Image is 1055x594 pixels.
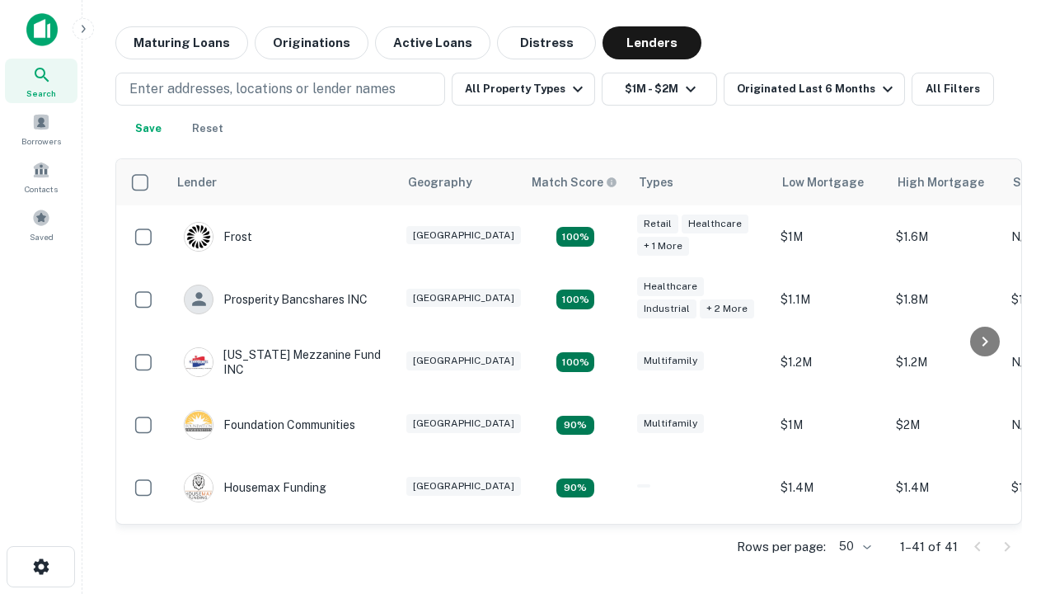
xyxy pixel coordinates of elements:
[181,112,234,145] button: Reset
[184,473,326,502] div: Housemax Funding
[639,172,673,192] div: Types
[900,537,958,557] p: 1–41 of 41
[406,477,521,496] div: [GEOGRAPHIC_DATA]
[682,214,748,233] div: Healthcare
[25,182,58,196] span: Contacts
[556,227,594,247] div: Matching Properties: 5, hasApolloMatch: undefined
[26,13,58,46] img: capitalize-icon.png
[556,478,594,498] div: Matching Properties: 4, hasApolloMatch: undefined
[772,519,888,582] td: $1.4M
[5,106,77,151] a: Borrowers
[556,416,594,436] div: Matching Properties: 4, hasApolloMatch: undefined
[177,172,217,192] div: Lender
[888,331,1003,394] td: $1.2M
[772,268,888,331] td: $1.1M
[30,230,54,243] span: Saved
[522,159,629,205] th: Capitalize uses an advanced AI algorithm to match your search with the best lender. The match sco...
[637,299,696,318] div: Industrial
[888,456,1003,519] td: $1.4M
[637,214,678,233] div: Retail
[497,26,596,59] button: Distress
[603,26,701,59] button: Lenders
[772,159,888,205] th: Low Mortgage
[772,331,888,394] td: $1.2M
[184,222,252,252] div: Frost
[21,134,61,148] span: Borrowers
[129,79,396,99] p: Enter addresses, locations or lender names
[184,347,382,377] div: [US_STATE] Mezzanine Fund INC
[973,409,1055,488] iframe: Chat Widget
[637,351,704,370] div: Multifamily
[255,26,368,59] button: Originations
[629,159,772,205] th: Types
[532,173,617,191] div: Capitalize uses an advanced AI algorithm to match your search with the best lender. The match sco...
[5,202,77,247] a: Saved
[888,394,1003,456] td: $2M
[5,154,77,199] a: Contacts
[898,172,984,192] div: High Mortgage
[782,172,864,192] div: Low Mortgage
[602,73,717,106] button: $1M - $2M
[888,205,1003,268] td: $1.6M
[26,87,56,100] span: Search
[5,59,77,103] a: Search
[832,535,874,559] div: 50
[772,456,888,519] td: $1.4M
[122,112,175,145] button: Save your search to get updates of matches that match your search criteria.
[772,205,888,268] td: $1M
[185,223,213,251] img: picture
[184,285,368,314] div: Prosperity Bancshares INC
[184,410,355,440] div: Foundation Communities
[912,73,994,106] button: All Filters
[406,226,521,245] div: [GEOGRAPHIC_DATA]
[115,73,445,106] button: Enter addresses, locations or lender names
[888,519,1003,582] td: $1.6M
[375,26,490,59] button: Active Loans
[115,26,248,59] button: Maturing Loans
[185,411,213,439] img: picture
[737,537,826,557] p: Rows per page:
[637,277,704,296] div: Healthcare
[556,352,594,372] div: Matching Properties: 5, hasApolloMatch: undefined
[888,159,1003,205] th: High Mortgage
[637,237,689,256] div: + 1 more
[532,173,614,191] h6: Match Score
[888,268,1003,331] td: $1.8M
[452,73,595,106] button: All Property Types
[637,414,704,433] div: Multifamily
[185,348,213,376] img: picture
[700,299,754,318] div: + 2 more
[772,394,888,456] td: $1M
[556,290,594,309] div: Matching Properties: 8, hasApolloMatch: undefined
[408,172,472,192] div: Geography
[185,474,213,502] img: picture
[406,351,521,370] div: [GEOGRAPHIC_DATA]
[724,73,905,106] button: Originated Last 6 Months
[406,414,521,433] div: [GEOGRAPHIC_DATA]
[406,289,521,308] div: [GEOGRAPHIC_DATA]
[167,159,398,205] th: Lender
[398,159,522,205] th: Geography
[737,79,898,99] div: Originated Last 6 Months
